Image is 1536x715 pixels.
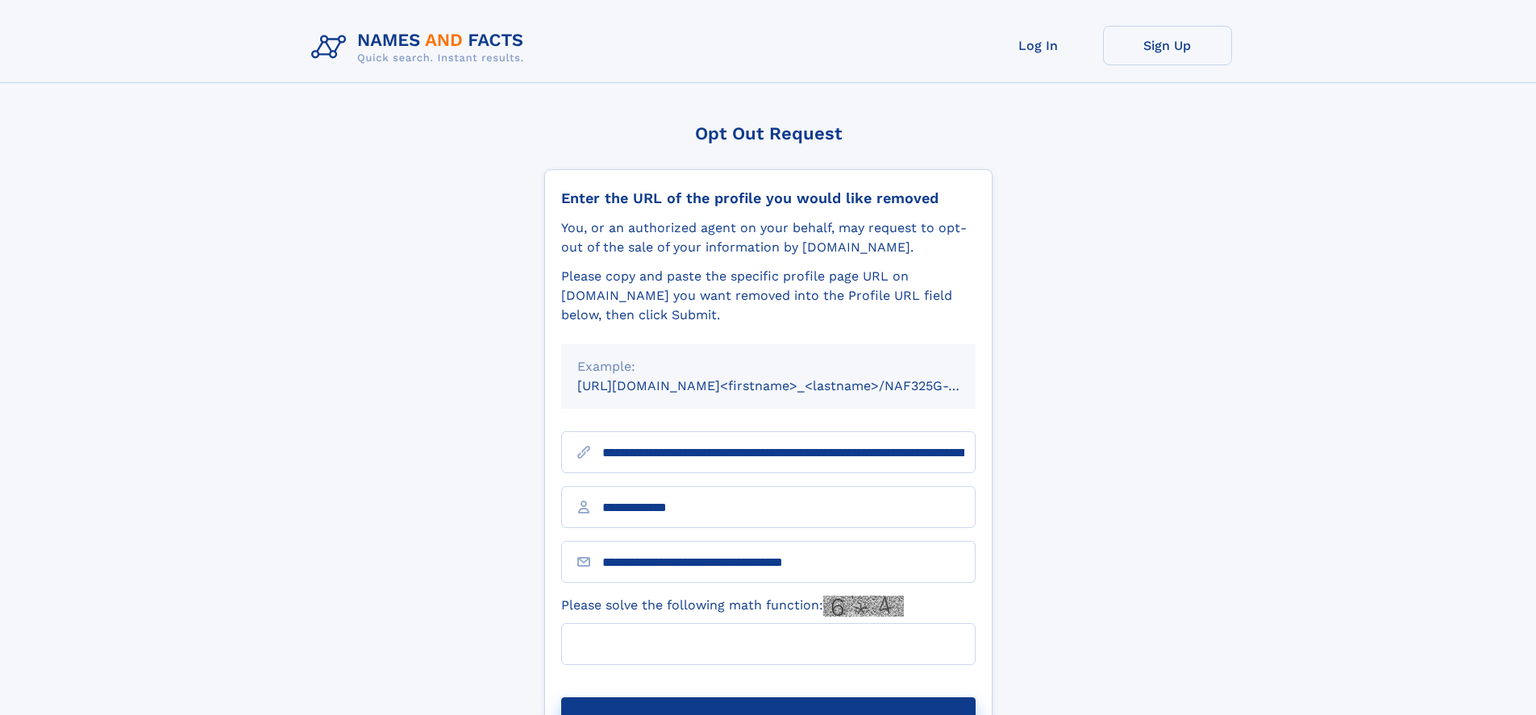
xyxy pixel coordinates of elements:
[561,596,904,617] label: Please solve the following math function:
[305,26,537,69] img: Logo Names and Facts
[561,218,976,257] div: You, or an authorized agent on your behalf, may request to opt-out of the sale of your informatio...
[577,378,1006,393] small: [URL][DOMAIN_NAME]<firstname>_<lastname>/NAF325G-xxxxxxxx
[577,357,959,376] div: Example:
[1103,26,1232,65] a: Sign Up
[561,189,976,207] div: Enter the URL of the profile you would like removed
[561,267,976,325] div: Please copy and paste the specific profile page URL on [DOMAIN_NAME] you want removed into the Pr...
[974,26,1103,65] a: Log In
[544,123,993,143] div: Opt Out Request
